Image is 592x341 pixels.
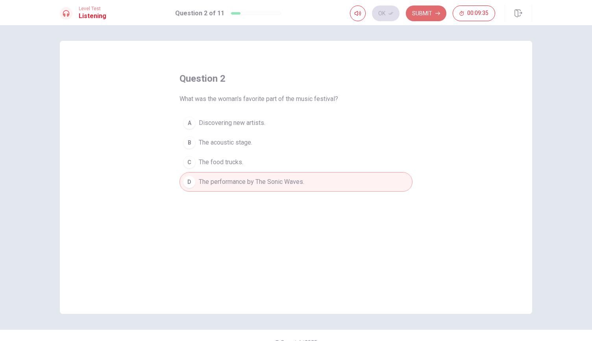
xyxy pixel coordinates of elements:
div: D [183,176,196,188]
div: B [183,136,196,149]
button: Submit [406,5,446,21]
h4: question 2 [179,72,226,85]
button: 00:09:35 [453,5,495,21]
div: C [183,156,196,169]
div: A [183,117,196,129]
button: CThe food trucks. [179,152,413,172]
button: DThe performance by The Sonic Waves. [179,172,413,192]
h1: Listening [79,11,106,21]
h1: Question 2 of 11 [175,9,224,18]
span: 00:09:35 [467,10,488,16]
span: The acoustic stage. [199,138,252,147]
span: The performance by The Sonic Waves. [199,177,304,187]
span: The food trucks. [199,158,243,167]
button: BThe acoustic stage. [179,133,413,152]
span: What was the woman's favorite part of the music festival? [179,94,338,104]
button: ADiscovering new artists. [179,113,413,133]
span: Level Test [79,6,106,11]
span: Discovering new artists. [199,118,265,128]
